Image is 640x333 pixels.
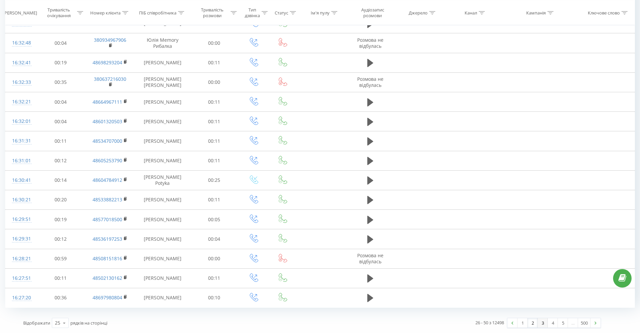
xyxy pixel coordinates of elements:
[135,190,190,209] td: [PERSON_NAME]
[190,33,238,53] td: 00:00
[36,151,85,170] td: 00:12
[357,252,383,265] span: Розмова не відбулась
[190,229,238,249] td: 00:04
[36,229,85,249] td: 00:12
[568,318,578,328] div: …
[135,229,190,249] td: [PERSON_NAME]
[135,72,190,92] td: [PERSON_NAME] [PERSON_NAME]
[12,252,30,265] div: 16:28:21
[36,53,85,72] td: 00:19
[190,131,238,151] td: 00:11
[93,138,122,144] a: 48534707000
[55,320,60,326] div: 25
[93,255,122,262] a: 48508151816
[93,177,122,183] a: 48604784912
[135,131,190,151] td: [PERSON_NAME]
[475,319,504,326] div: 26 - 50 з 12498
[135,53,190,72] td: [PERSON_NAME]
[135,249,190,268] td: [PERSON_NAME]
[36,210,85,229] td: 00:19
[538,318,548,328] a: 3
[357,37,383,49] span: Розмова не відбулась
[36,92,85,112] td: 00:04
[190,249,238,268] td: 00:00
[196,7,229,19] div: Тривалість розмови
[548,318,558,328] a: 4
[93,216,122,223] a: 48577018500
[517,318,528,328] a: 1
[12,56,30,69] div: 16:32:41
[135,112,190,131] td: [PERSON_NAME]
[36,131,85,151] td: 00:11
[3,10,37,15] div: [PERSON_NAME]
[12,154,30,167] div: 16:31:01
[23,320,50,326] span: Відображати
[36,33,85,53] td: 00:04
[42,7,75,19] div: Тривалість очікування
[190,190,238,209] td: 00:11
[409,10,428,15] div: Джерело
[12,115,30,128] div: 16:32:01
[12,76,30,89] div: 16:32:33
[36,170,85,190] td: 00:14
[558,318,568,328] a: 5
[12,134,30,147] div: 16:31:31
[93,196,122,203] a: 48533882213
[135,288,190,307] td: [PERSON_NAME]
[190,288,238,307] td: 00:10
[135,151,190,170] td: [PERSON_NAME]
[190,151,238,170] td: 00:11
[12,232,30,245] div: 16:29:31
[12,291,30,304] div: 16:27:20
[36,249,85,268] td: 00:59
[93,118,122,125] a: 48601320503
[190,268,238,288] td: 00:11
[93,275,122,281] a: 48502130162
[94,76,126,82] a: 380637216030
[12,213,30,226] div: 16:29:51
[12,95,30,108] div: 16:32:21
[93,236,122,242] a: 48536197253
[36,288,85,307] td: 00:36
[190,53,238,72] td: 00:11
[93,157,122,164] a: 48605253790
[12,193,30,206] div: 16:30:21
[139,10,176,15] div: ПІБ співробітника
[135,210,190,229] td: [PERSON_NAME]
[353,7,392,19] div: Аудіозапис розмови
[93,294,122,301] a: 48697980804
[311,10,330,15] div: Ім'я пулу
[135,170,190,190] td: [PERSON_NAME] Potyka
[190,92,238,112] td: 00:11
[465,10,477,15] div: Канал
[244,7,260,19] div: Тип дзвінка
[190,170,238,190] td: 00:25
[190,210,238,229] td: 00:05
[36,268,85,288] td: 00:11
[528,318,538,328] a: 2
[135,268,190,288] td: [PERSON_NAME]
[12,272,30,285] div: 16:27:51
[190,112,238,131] td: 00:11
[588,10,620,15] div: Ключове слово
[93,20,122,27] a: 48504749878
[93,59,122,66] a: 48698293204
[12,36,30,49] div: 16:32:48
[578,318,591,328] a: 500
[12,174,30,187] div: 16:30:41
[70,320,107,326] span: рядків на сторінці
[94,37,126,43] a: 380934967906
[36,112,85,131] td: 00:04
[190,72,238,92] td: 00:00
[135,92,190,112] td: [PERSON_NAME]
[275,10,288,15] div: Статус
[526,10,546,15] div: Кампанія
[90,10,121,15] div: Номер клієнта
[36,72,85,92] td: 00:35
[135,33,190,53] td: Юлія Memory Рибалка
[357,76,383,88] span: Розмова не відбулась
[93,99,122,105] a: 48664967111
[36,190,85,209] td: 00:20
